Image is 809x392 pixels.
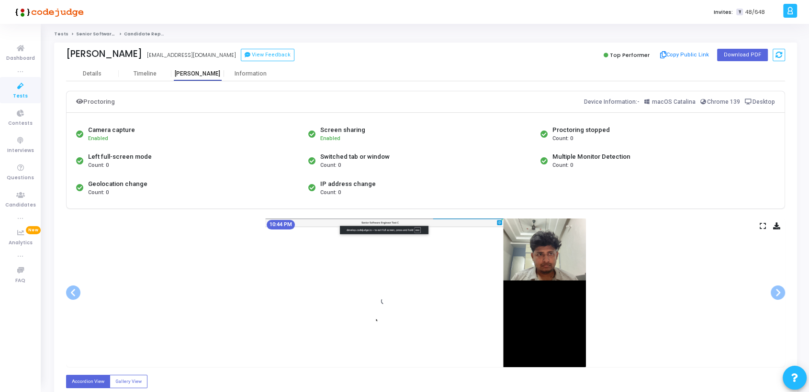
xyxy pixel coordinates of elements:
[5,201,36,209] span: Candidates
[745,8,764,16] span: 48/648
[657,48,712,62] button: Copy Public Link
[267,220,295,229] mat-chip: 10:44 PM
[76,31,154,37] a: Senior Software Engineer Test C
[320,152,390,162] div: Switched tab or window
[54,31,797,37] nav: breadcrumb
[736,9,742,16] span: T
[6,54,35,63] span: Dashboard
[88,152,152,162] div: Left full-screen mode
[147,51,236,59] div: [EMAIL_ADDRESS][DOMAIN_NAME]
[88,162,109,170] span: Count: 0
[713,8,732,16] label: Invites:
[7,147,34,155] span: Interviews
[134,70,157,77] div: Timeline
[320,162,341,170] span: Count: 0
[552,135,573,143] span: Count: 0
[66,48,142,59] div: [PERSON_NAME]
[66,375,110,388] label: Accordion View
[88,179,147,189] div: Geolocation change
[110,375,147,388] label: Gallery View
[83,70,101,77] div: Details
[171,70,224,77] div: [PERSON_NAME]
[552,152,630,162] div: Multiple Monitor Detection
[753,98,775,105] span: Desktop
[76,96,115,108] div: Proctoring
[54,31,68,37] a: Tests
[320,125,365,135] div: Screen sharing
[584,96,775,108] div: Device Information:-
[552,162,573,170] span: Count: 0
[88,125,135,135] div: Camera capture
[552,125,610,135] div: Proctoring stopped
[26,226,41,234] span: New
[320,179,376,189] div: IP address change
[88,135,108,142] span: Enabled
[610,51,650,59] span: Top Performer
[88,189,109,197] span: Count: 0
[717,49,768,61] button: Download PDF
[8,120,33,128] span: Contests
[13,92,28,100] span: Tests
[320,189,341,197] span: Count: 0
[265,218,586,367] img: screenshot-1755623649175.jpeg
[652,98,696,105] span: macOS Catalina
[12,2,84,22] img: logo
[7,174,34,182] span: Questions
[124,31,168,37] span: Candidate Report
[224,70,277,77] div: Information
[241,49,294,61] button: View Feedback
[320,135,340,142] span: Enabled
[15,277,25,285] span: FAQ
[9,239,33,247] span: Analytics
[707,98,740,105] span: Chrome 139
